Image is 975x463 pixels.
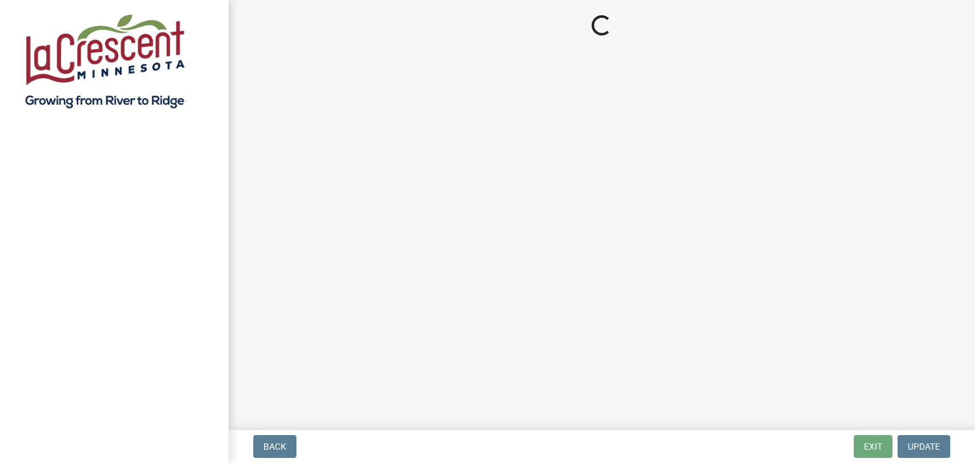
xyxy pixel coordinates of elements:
span: Update [908,441,940,452]
button: Back [253,435,296,458]
button: Exit [854,435,892,458]
span: Back [263,441,286,452]
img: City of La Crescent, Minnesota [25,13,185,108]
button: Update [898,435,950,458]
